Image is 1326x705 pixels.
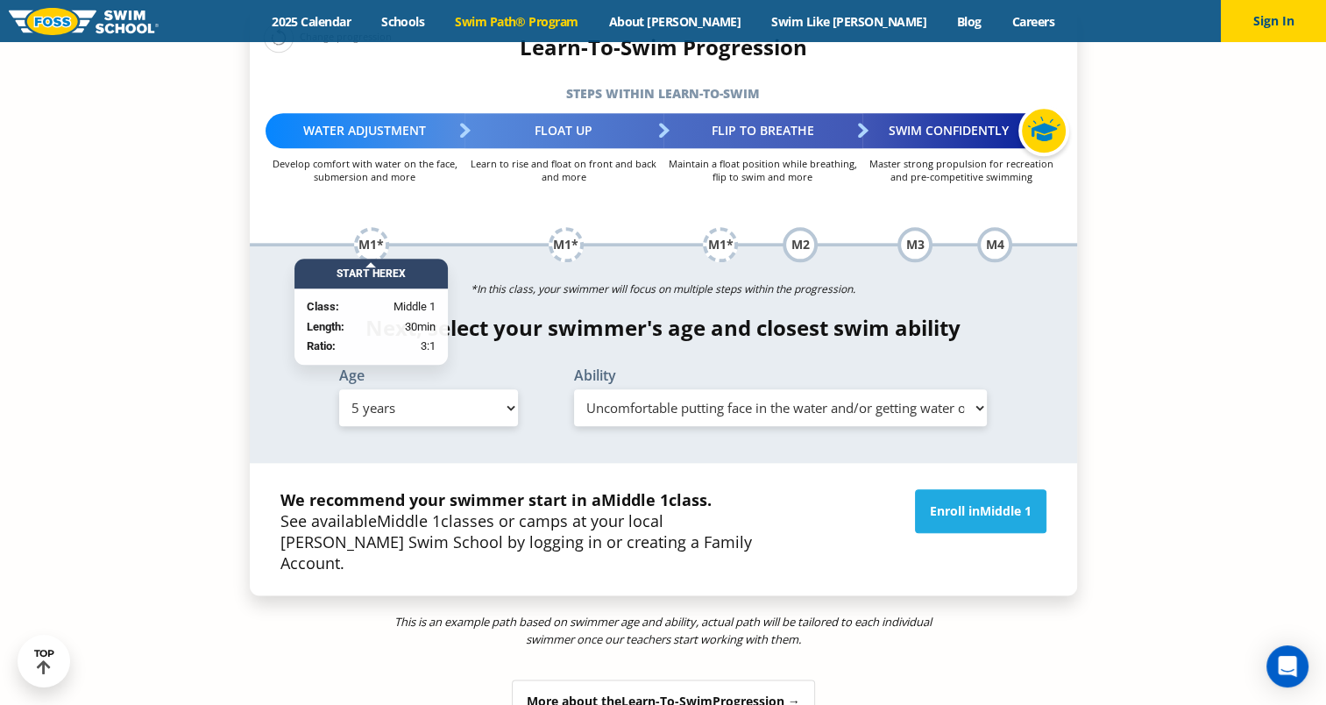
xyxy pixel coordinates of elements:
span: Middle 1 [980,502,1032,519]
h4: Learn-To-Swim Progression [250,35,1077,60]
span: 3:1 [421,338,436,355]
span: X [399,267,406,280]
strong: We recommend your swimmer start in a class. [280,489,712,510]
p: This is an example path based on swimmer age and ability, actual path will be tailored to each in... [390,613,936,648]
div: M4 [977,227,1012,262]
a: 2025 Calendar [257,13,366,30]
h4: Next, select your swimmer's age and closest swim ability [250,316,1077,340]
span: Middle 1 [601,489,669,510]
a: Swim Like [PERSON_NAME] [756,13,942,30]
p: Master strong propulsion for recreation and pre-competitive swimming [862,157,1061,183]
a: About [PERSON_NAME] [593,13,756,30]
div: TOP [34,648,54,675]
div: Water Adjustment [266,113,464,148]
div: Start Here [294,259,448,288]
a: Enroll inMiddle 1 [915,489,1046,533]
div: Flip to Breathe [663,113,862,148]
div: Float Up [464,113,663,148]
label: Age [339,368,518,382]
a: Blog [941,13,996,30]
p: See available classes or camps at your local [PERSON_NAME] Swim School by logging in or creating ... [280,489,785,573]
p: Learn to rise and float on front and back and more [464,157,663,183]
strong: Ratio: [307,339,336,352]
span: Middle 1 [394,298,436,316]
h5: Steps within Learn-to-Swim [250,82,1077,106]
p: Develop comfort with water on the face, submersion and more [266,157,464,183]
a: Schools [366,13,440,30]
p: Maintain a float position while breathing, flip to swim and more [663,157,862,183]
a: Careers [996,13,1069,30]
span: Middle 1 [377,510,441,531]
a: Swim Path® Program [440,13,593,30]
div: Swim Confidently [862,113,1061,148]
div: Open Intercom Messenger [1266,645,1308,687]
div: M2 [783,227,818,262]
p: *In this class, your swimmer will focus on multiple steps within the progression. [250,277,1077,302]
label: Ability [574,368,988,382]
div: M3 [897,227,932,262]
span: 30min [405,318,436,336]
img: FOSS Swim School Logo [9,8,159,35]
strong: Length: [307,320,344,333]
strong: Class: [307,300,339,313]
